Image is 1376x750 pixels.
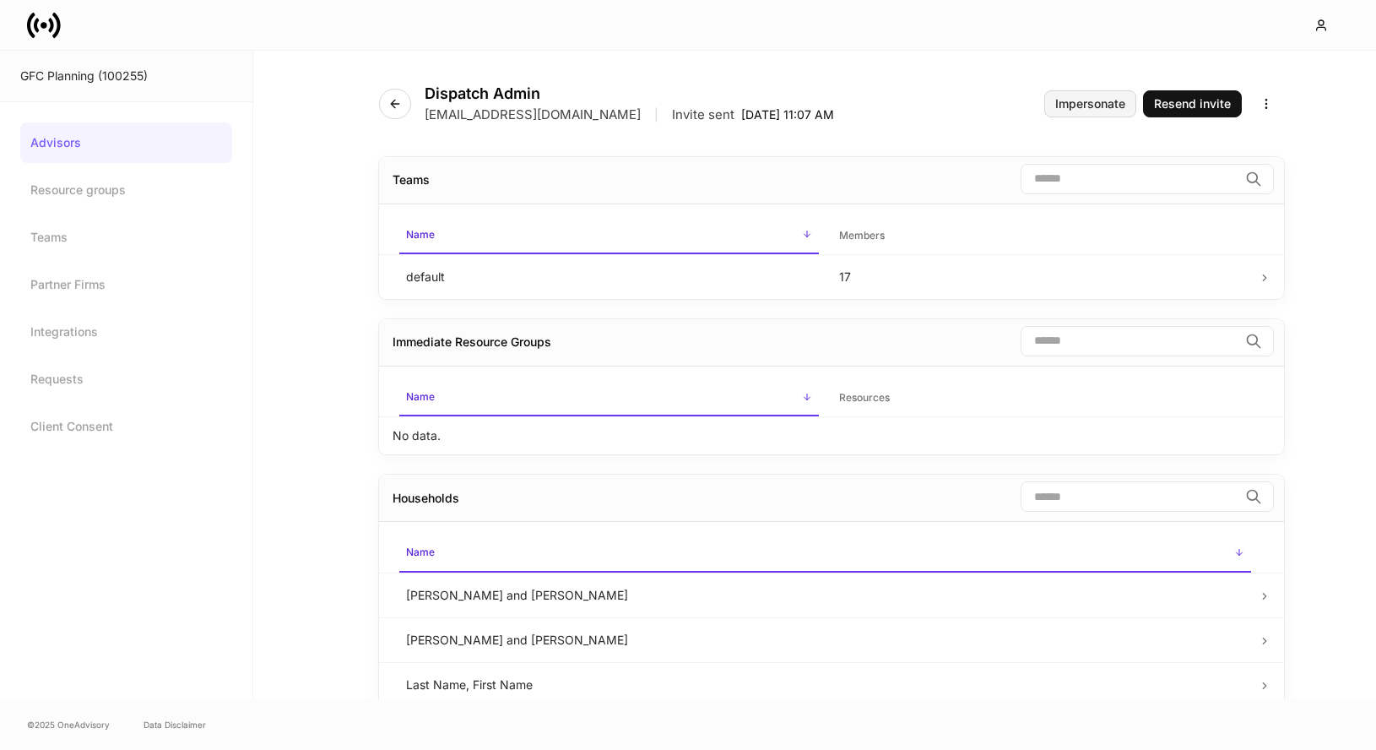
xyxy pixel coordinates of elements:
[1154,98,1231,110] div: Resend invite
[1044,90,1136,117] button: Impersonate
[832,219,1252,253] span: Members
[654,106,658,123] p: |
[393,254,826,299] td: default
[741,106,834,123] p: [DATE] 11:07 AM
[20,217,232,258] a: Teams
[399,218,819,254] span: Name
[839,227,885,243] h6: Members
[826,254,1259,299] td: 17
[27,718,110,731] span: © 2025 OneAdvisory
[839,389,890,405] h6: Resources
[20,406,232,447] a: Client Consent
[393,662,1258,707] td: Last Name, First Name
[425,84,834,103] h4: Dispatch Admin
[1143,90,1242,117] button: Resend invite
[399,380,819,416] span: Name
[20,68,232,84] div: GFC Planning (100255)
[20,170,232,210] a: Resource groups
[393,573,1258,617] td: [PERSON_NAME] and [PERSON_NAME]
[20,122,232,163] a: Advisors
[20,312,232,352] a: Integrations
[406,226,435,242] h6: Name
[393,617,1258,662] td: [PERSON_NAME] and [PERSON_NAME]
[393,490,459,507] div: Households
[406,544,435,560] h6: Name
[144,718,206,731] a: Data Disclaimer
[393,427,441,444] p: No data.
[20,264,232,305] a: Partner Firms
[672,106,734,123] p: Invite sent
[399,535,1251,572] span: Name
[406,389,435,405] h6: Name
[393,171,430,188] div: Teams
[20,359,232,399] a: Requests
[832,381,1252,416] span: Resources
[425,106,641,123] p: [EMAIL_ADDRESS][DOMAIN_NAME]
[393,334,551,351] div: Immediate Resource Groups
[1055,98,1125,110] div: Impersonate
